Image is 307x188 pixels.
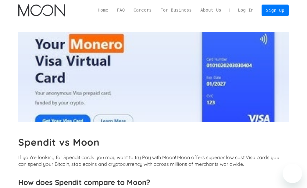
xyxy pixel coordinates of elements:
a: For Business [156,7,196,13]
a: About Us [196,7,226,13]
a: Sign Up [262,5,288,16]
a: Log In [234,5,258,16]
a: home [18,4,65,16]
a: FAQ [112,7,129,13]
p: If you're looking for Spendit cards you may want to try Pay with Moon! Moon offers superior low c... [18,154,289,167]
a: Careers [129,7,156,13]
h3: How does Spendit compare to Moon? [18,178,289,187]
iframe: Button to launch messaging window [283,164,302,183]
a: Home [94,7,113,13]
b: Spendit vs Moon [18,136,100,148]
img: Moon Logo [18,4,65,16]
